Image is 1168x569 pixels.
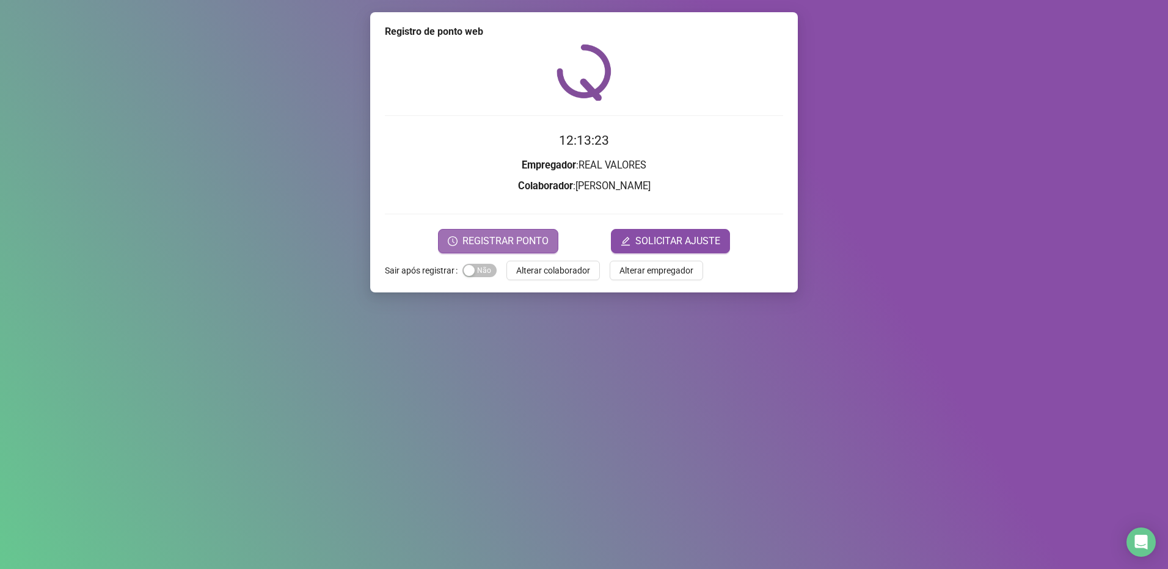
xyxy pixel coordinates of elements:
[448,236,458,246] span: clock-circle
[1126,527,1156,557] div: Open Intercom Messenger
[516,264,590,277] span: Alterar colaborador
[611,229,730,253] button: editSOLICITAR AJUSTE
[438,229,558,253] button: REGISTRAR PONTO
[621,236,630,246] span: edit
[385,261,462,280] label: Sair após registrar
[635,234,720,248] span: SOLICITAR AJUSTE
[522,159,576,171] strong: Empregador
[462,234,549,248] span: REGISTRAR PONTO
[385,178,783,194] h3: : [PERSON_NAME]
[506,261,600,280] button: Alterar colaborador
[559,133,609,148] time: 12:13:23
[619,264,693,277] span: Alterar empregador
[385,24,783,39] div: Registro de ponto web
[557,44,611,101] img: QRPoint
[610,261,703,280] button: Alterar empregador
[518,180,573,192] strong: Colaborador
[385,158,783,173] h3: : REAL VALORES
